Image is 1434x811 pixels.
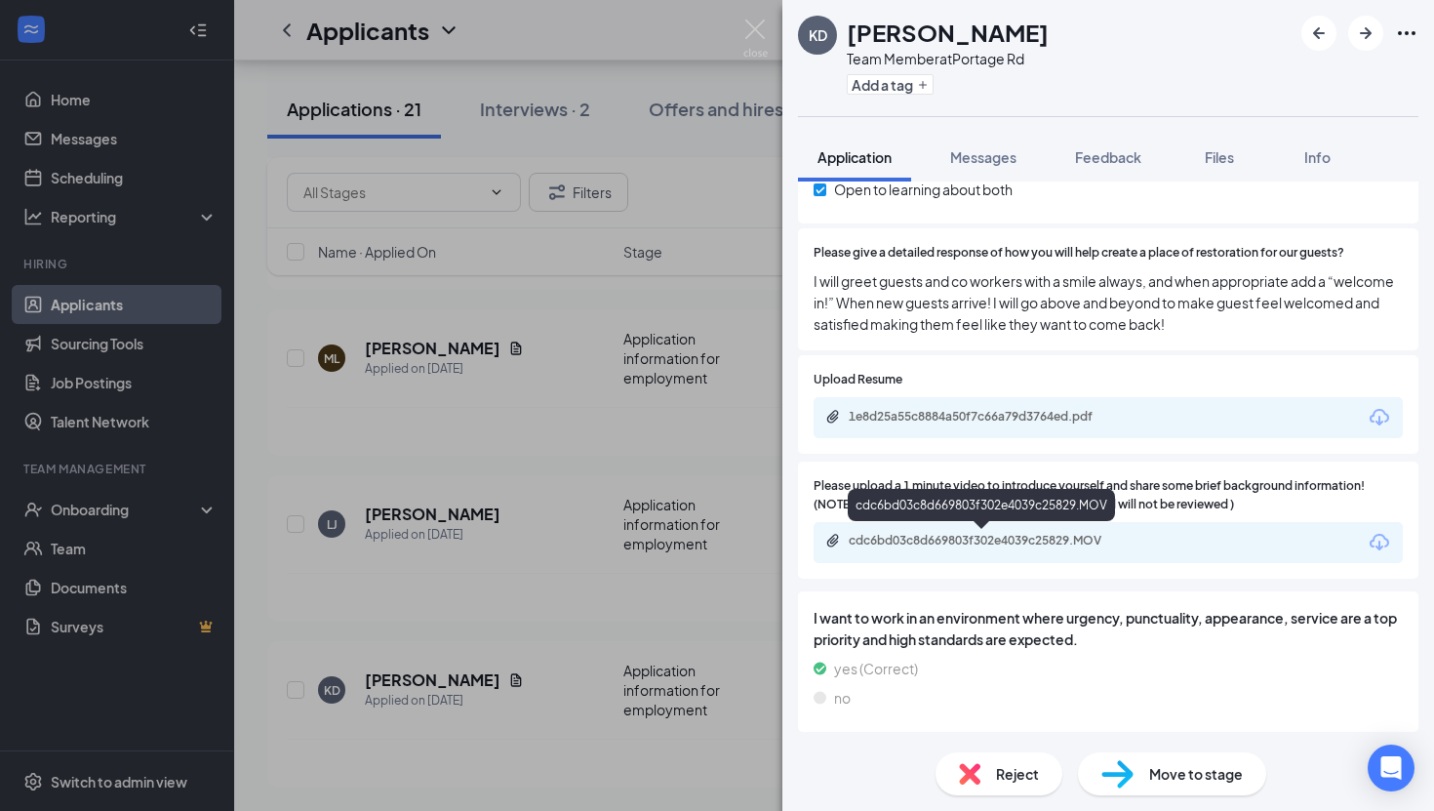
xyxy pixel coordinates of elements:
[814,270,1403,335] span: I will greet guests and co workers with a smile always, and when appropriate add a “welcome in!” ...
[1354,21,1377,45] svg: ArrowRight
[809,25,827,45] div: KD
[814,477,1403,514] span: Please upload a 1 minute video to introduce yourself and share some brief background information!...
[834,687,851,709] span: no
[814,607,1403,650] span: I want to work in an environment where urgency, punctuality, appearance, service are a top priori...
[950,148,1016,166] span: Messages
[847,49,1049,68] div: Team Member at Portage Rd
[825,533,1141,551] a: Paperclipcdc6bd03c8d669803f302e4039c25829.MOV
[825,409,841,425] svg: Paperclip
[996,763,1039,785] span: Reject
[834,658,918,679] span: yes (Correct)
[849,533,1122,548] div: cdc6bd03c8d669803f302e4039c25829.MOV
[817,148,892,166] span: Application
[834,179,1013,200] span: Open to learning about both
[1205,148,1234,166] span: Files
[1395,21,1418,45] svg: Ellipses
[849,409,1122,425] div: 1e8d25a55c8884a50f7c66a79d3764ed.pdf
[1348,16,1383,51] button: ArrowRight
[825,409,1141,427] a: Paperclip1e8d25a55c8884a50f7c66a79d3764ed.pdf
[847,74,934,95] button: PlusAdd a tag
[1301,16,1336,51] button: ArrowLeftNew
[1304,148,1331,166] span: Info
[1075,148,1141,166] span: Feedback
[814,244,1344,263] span: Please give a detailed response of how you will help create a place of restoration for our guests?
[1368,531,1391,554] svg: Download
[825,533,841,548] svg: Paperclip
[814,371,902,389] span: Upload Resume
[847,16,1049,49] h1: [PERSON_NAME]
[1149,763,1243,785] span: Move to stage
[1368,406,1391,429] svg: Download
[917,79,929,91] svg: Plus
[1307,21,1331,45] svg: ArrowLeftNew
[848,489,1115,521] div: cdc6bd03c8d669803f302e4039c25829.MOV
[1368,745,1414,791] div: Open Intercom Messenger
